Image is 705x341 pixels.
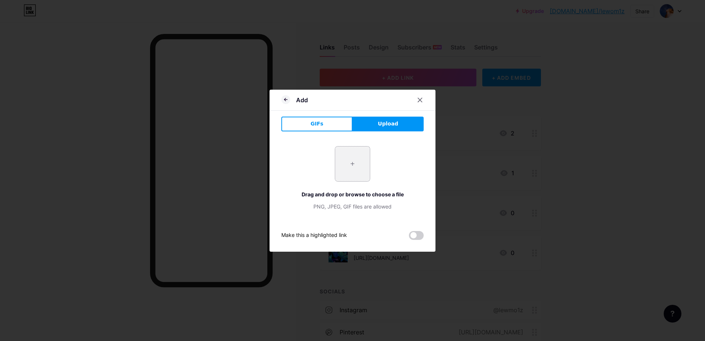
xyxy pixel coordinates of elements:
div: Drag and drop or browse to choose a file [281,190,424,198]
span: GIFs [310,120,323,128]
button: Upload [352,117,424,131]
button: GIFs [281,117,352,131]
span: Upload [378,120,398,128]
div: Make this a highlighted link [281,231,347,240]
div: PNG, JPEG, GIF files are allowed [281,203,424,210]
div: Add [296,96,308,104]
